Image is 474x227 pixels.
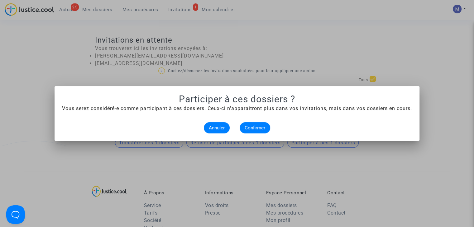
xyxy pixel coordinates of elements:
[62,94,412,105] h1: Participer à ces dossiers ?
[62,105,412,111] span: Vous serez considéré·e comme participant à ces dossiers. Ceux-ci n'apparaitront plus dans vos inv...
[209,125,225,131] span: Annuler
[204,122,230,133] button: Annuler
[245,125,265,131] span: Confirmer
[240,122,270,133] button: Confirmer
[6,205,25,224] iframe: Help Scout Beacon - Open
